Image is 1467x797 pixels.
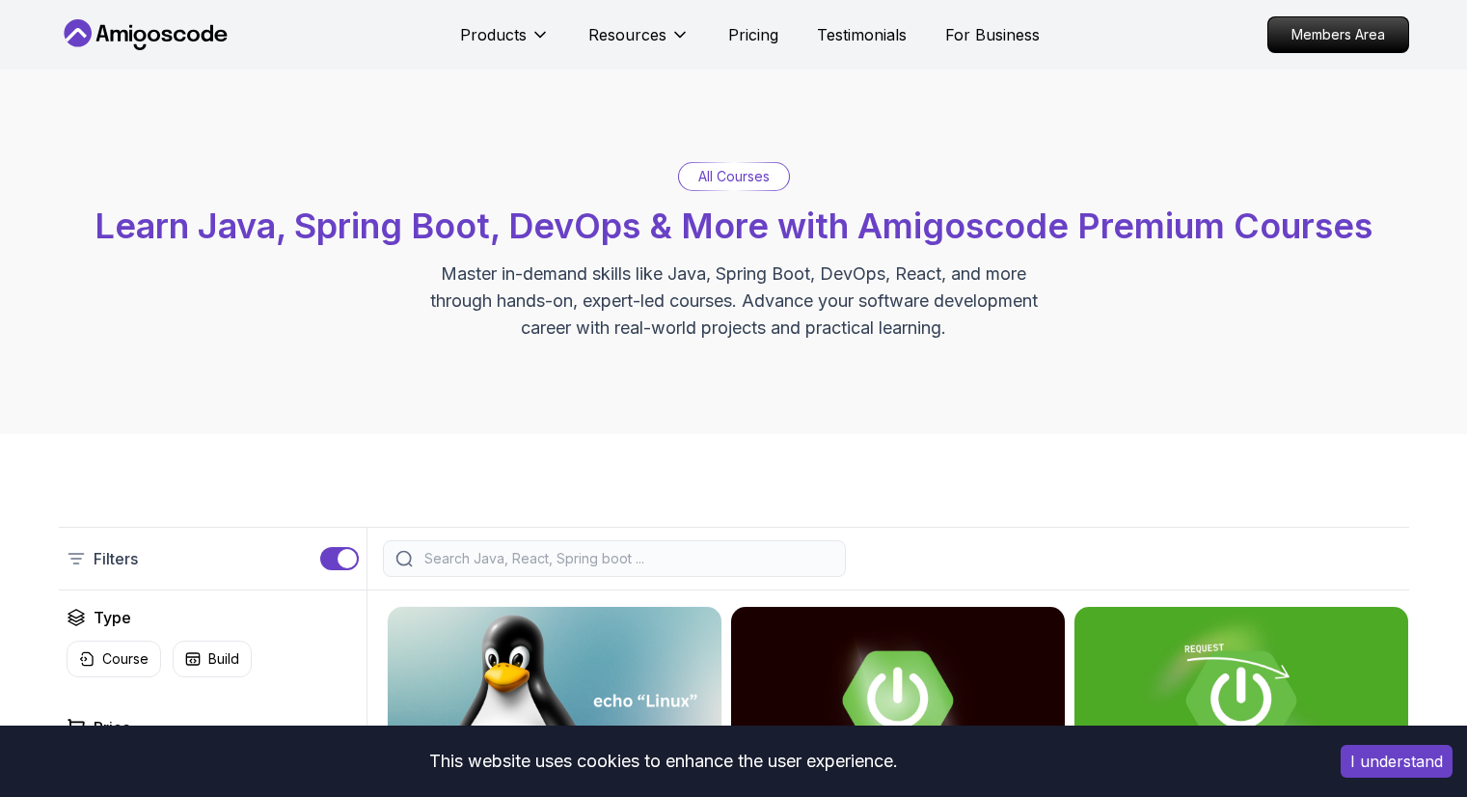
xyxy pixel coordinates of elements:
a: Testimonials [817,23,907,46]
a: Pricing [728,23,778,46]
p: Build [208,649,239,669]
p: Filters [94,547,138,570]
button: Products [460,23,550,62]
button: Build [173,641,252,677]
img: Linux Fundamentals card [388,607,721,794]
h2: Type [94,606,131,629]
button: Course [67,641,161,677]
div: This website uses cookies to enhance the user experience. [14,740,1312,783]
p: Resources [588,23,666,46]
p: Master in-demand skills like Java, Spring Boot, DevOps, React, and more through hands-on, expert-... [410,261,1058,342]
span: Learn Java, Spring Boot, DevOps & More with Amigoscode Premium Courses [95,205,1372,247]
button: Resources [588,23,690,62]
input: Search Java, React, Spring boot ... [421,549,833,568]
p: All Courses [698,167,770,186]
p: Members Area [1268,17,1408,52]
button: Accept cookies [1341,745,1453,778]
a: For Business [945,23,1040,46]
p: Course [102,649,149,669]
img: Advanced Spring Boot card [731,607,1065,794]
a: Members Area [1267,16,1409,53]
p: Products [460,23,527,46]
h2: Price [94,716,131,739]
img: Building APIs with Spring Boot card [1074,607,1408,794]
